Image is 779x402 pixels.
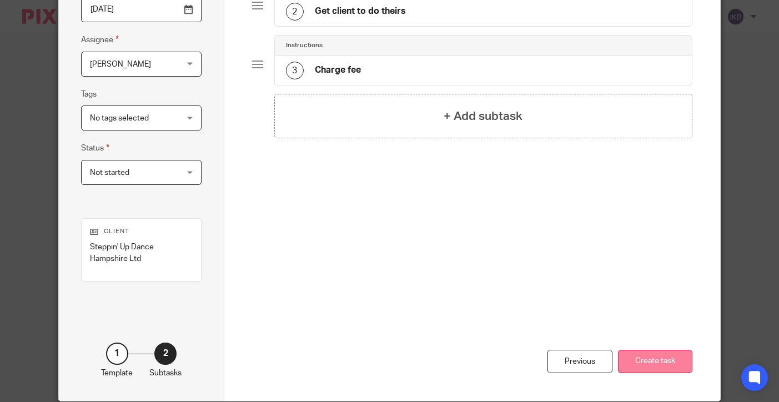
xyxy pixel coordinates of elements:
[149,368,182,379] p: Subtasks
[90,114,149,122] span: No tags selected
[90,242,193,264] p: Steppin' Up Dance Hampshire Ltd
[106,343,128,365] div: 1
[444,108,522,125] h4: + Add subtask
[81,33,119,46] label: Assignee
[81,89,97,100] label: Tags
[154,343,177,365] div: 2
[315,6,406,17] h4: Get client to do theirs
[101,368,133,379] p: Template
[81,142,109,154] label: Status
[90,61,151,68] span: [PERSON_NAME]
[90,169,129,177] span: Not started
[90,227,193,236] p: Client
[315,64,361,76] h4: Charge fee
[547,350,612,374] div: Previous
[618,350,692,374] button: Create task
[286,62,304,79] div: 3
[286,3,304,21] div: 2
[286,41,323,50] h4: Instructions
